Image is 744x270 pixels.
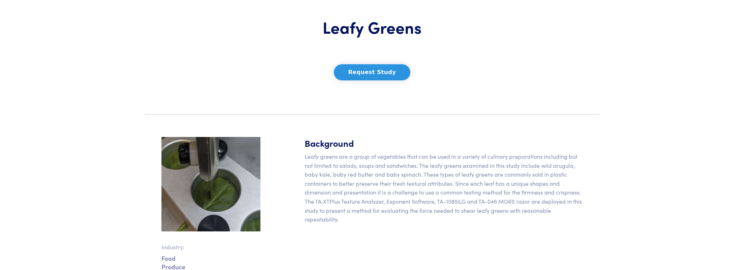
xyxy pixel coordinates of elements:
[161,243,260,252] p: Industry:
[161,257,260,259] p: Food
[305,152,583,224] p: Leafy greens are a group of vegetables that can be used in a variety of culinary preparations inc...
[269,17,475,37] h1: Leafy Greens
[334,64,410,80] button: Request Study
[161,265,260,268] p: Produce
[305,137,583,149] h5: Background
